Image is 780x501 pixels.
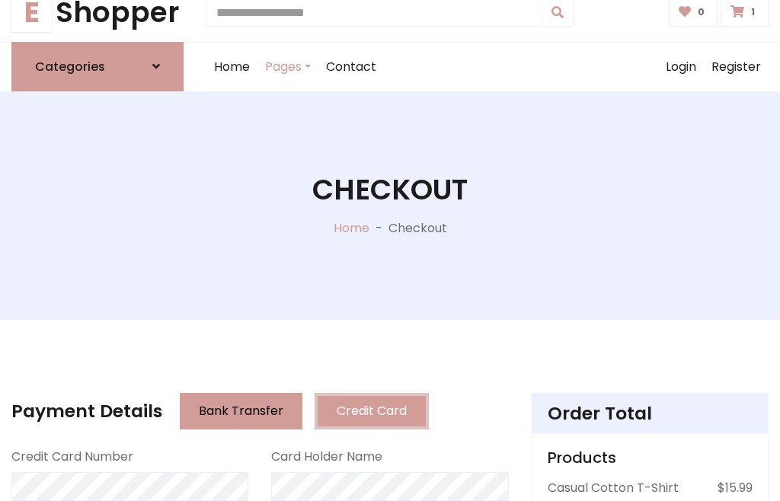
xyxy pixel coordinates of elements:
[334,219,369,237] a: Home
[747,5,759,19] span: 1
[180,393,302,429] button: Bank Transfer
[271,448,382,466] label: Card Holder Name
[35,59,105,74] h6: Categories
[11,400,162,422] h4: Payment Details
[11,42,184,91] a: Categories
[548,448,753,467] h5: Products
[206,43,257,91] a: Home
[388,219,447,238] p: Checkout
[694,5,708,19] span: 0
[369,219,388,238] p: -
[315,393,429,429] button: Credit Card
[548,479,679,497] p: Casual Cotton T-Shirt
[257,43,318,91] a: Pages
[312,173,468,207] h1: Checkout
[548,403,753,424] h4: Order Total
[11,448,133,466] label: Credit Card Number
[718,479,753,497] p: $15.99
[658,43,704,91] a: Login
[318,43,384,91] a: Contact
[704,43,769,91] a: Register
